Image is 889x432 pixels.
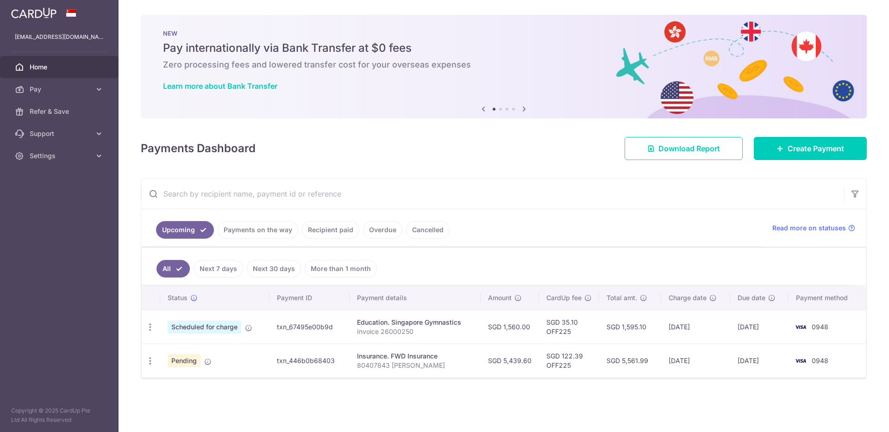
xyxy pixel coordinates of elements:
span: Pay [30,85,91,94]
span: Due date [738,293,765,302]
a: All [157,260,190,278]
td: SGD 35.10 OFF225 [539,310,599,344]
a: Next 7 days [194,260,243,278]
span: Support [30,129,91,138]
span: CardUp fee [546,293,582,302]
td: [DATE] [661,344,731,377]
span: Charge date [669,293,707,302]
span: Total amt. [607,293,637,302]
h4: Payments Dashboard [141,140,256,157]
div: Education. Singapore Gymnastics [357,318,473,327]
p: 80407843 [PERSON_NAME] [357,361,473,370]
span: Create Payment [788,143,844,154]
a: Upcoming [156,221,214,239]
a: More than 1 month [305,260,377,278]
td: txn_67495e00b9d [269,310,350,344]
p: [EMAIL_ADDRESS][DOMAIN_NAME] [15,32,104,42]
img: Bank transfer banner [141,15,867,118]
td: [DATE] [730,344,788,377]
img: CardUp [11,7,56,19]
td: [DATE] [661,310,731,344]
a: Overdue [363,221,402,239]
span: Read more on statuses [772,223,846,233]
a: Download Report [625,137,743,160]
td: SGD 5,439.60 [481,344,539,377]
a: Create Payment [754,137,867,160]
td: SGD 1,560.00 [481,310,539,344]
img: Bank Card [791,355,810,366]
td: SGD 1,595.10 [599,310,661,344]
a: Payments on the way [218,221,298,239]
p: NEW [163,30,845,37]
a: Read more on statuses [772,223,855,233]
th: Payment ID [269,286,350,310]
span: Pending [168,354,200,367]
span: Status [168,293,188,302]
td: txn_446b0b68403 [269,344,350,377]
td: SGD 122.39 OFF225 [539,344,599,377]
td: [DATE] [730,310,788,344]
h5: Pay internationally via Bank Transfer at $0 fees [163,41,845,56]
img: Bank Card [791,321,810,333]
span: Home [30,62,91,72]
span: 0948 [812,357,828,364]
th: Payment details [350,286,481,310]
span: 0948 [812,323,828,331]
a: Recipient paid [302,221,359,239]
a: Cancelled [406,221,450,239]
span: Settings [30,151,91,160]
th: Payment method [789,286,866,310]
span: Refer & Save [30,107,91,116]
h6: Zero processing fees and lowered transfer cost for your overseas expenses [163,59,845,70]
div: Insurance. FWD Insurance [357,352,473,361]
span: Download Report [658,143,720,154]
a: Next 30 days [247,260,301,278]
span: Amount [488,293,512,302]
span: Scheduled for charge [168,321,241,333]
input: Search by recipient name, payment id or reference [141,179,844,209]
a: Learn more about Bank Transfer [163,81,277,91]
p: Invoice 26000250 [357,327,473,336]
td: SGD 5,561.99 [599,344,661,377]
